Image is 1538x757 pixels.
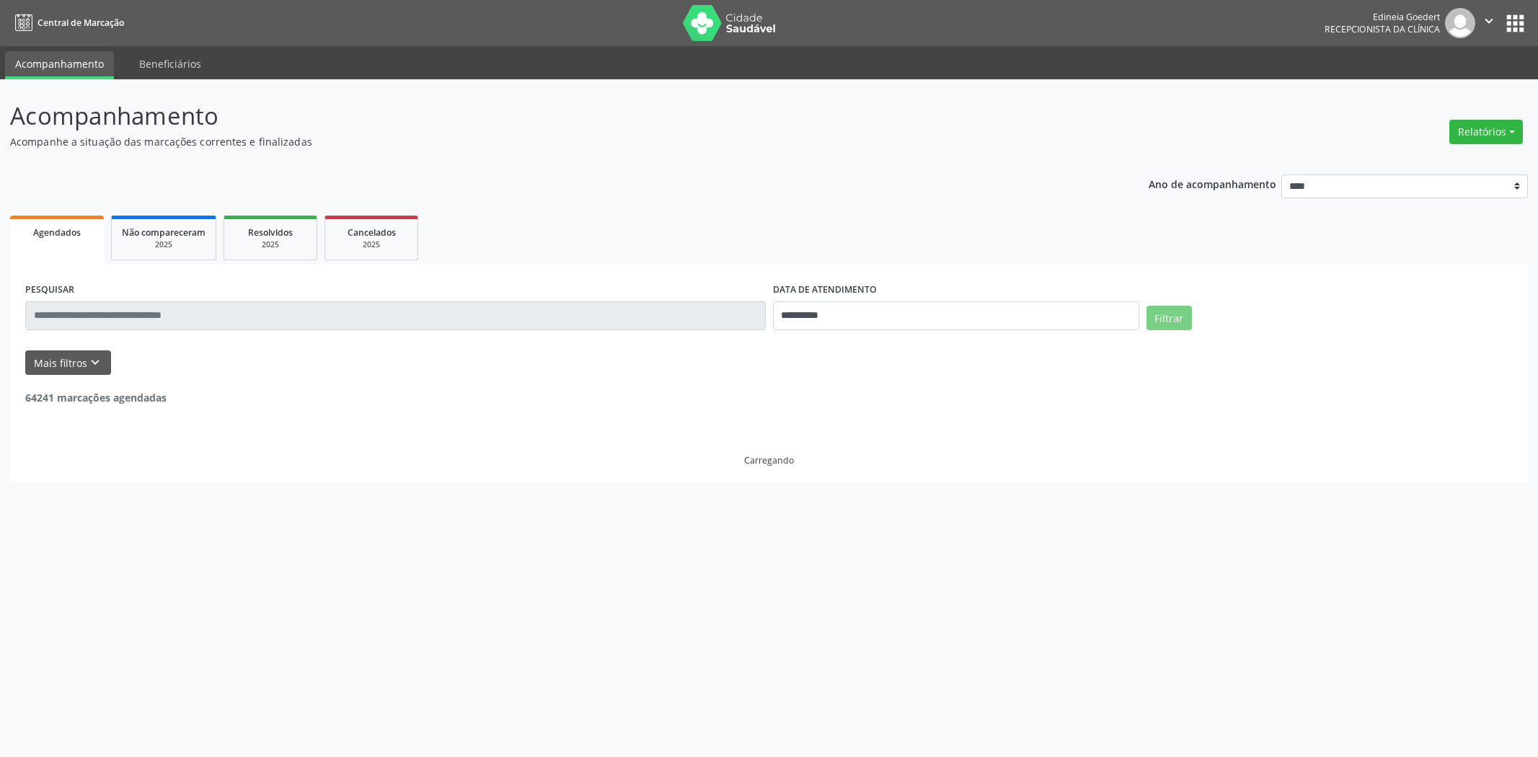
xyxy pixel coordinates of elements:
[248,226,293,239] span: Resolvidos
[25,279,74,301] label: PESQUISAR
[1475,8,1503,38] button: 
[1481,13,1497,29] i: 
[122,226,205,239] span: Não compareceram
[234,239,306,250] div: 2025
[122,239,205,250] div: 2025
[25,350,111,376] button: Mais filtroskeyboard_arrow_down
[10,98,1073,134] p: Acompanhamento
[1445,8,1475,38] img: img
[1325,23,1440,35] span: Recepcionista da clínica
[1149,174,1276,192] p: Ano de acompanhamento
[1325,11,1440,23] div: Edineia Goedert
[10,11,124,35] a: Central de Marcação
[348,226,396,239] span: Cancelados
[1503,11,1528,36] button: apps
[1146,306,1192,330] button: Filtrar
[33,226,81,239] span: Agendados
[335,239,407,250] div: 2025
[5,51,114,79] a: Acompanhamento
[37,17,124,29] span: Central de Marcação
[87,355,103,371] i: keyboard_arrow_down
[10,134,1073,149] p: Acompanhe a situação das marcações correntes e finalizadas
[773,279,877,301] label: DATA DE ATENDIMENTO
[1449,120,1523,144] button: Relatórios
[129,51,211,76] a: Beneficiários
[744,454,794,466] div: Carregando
[25,391,167,404] strong: 64241 marcações agendadas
